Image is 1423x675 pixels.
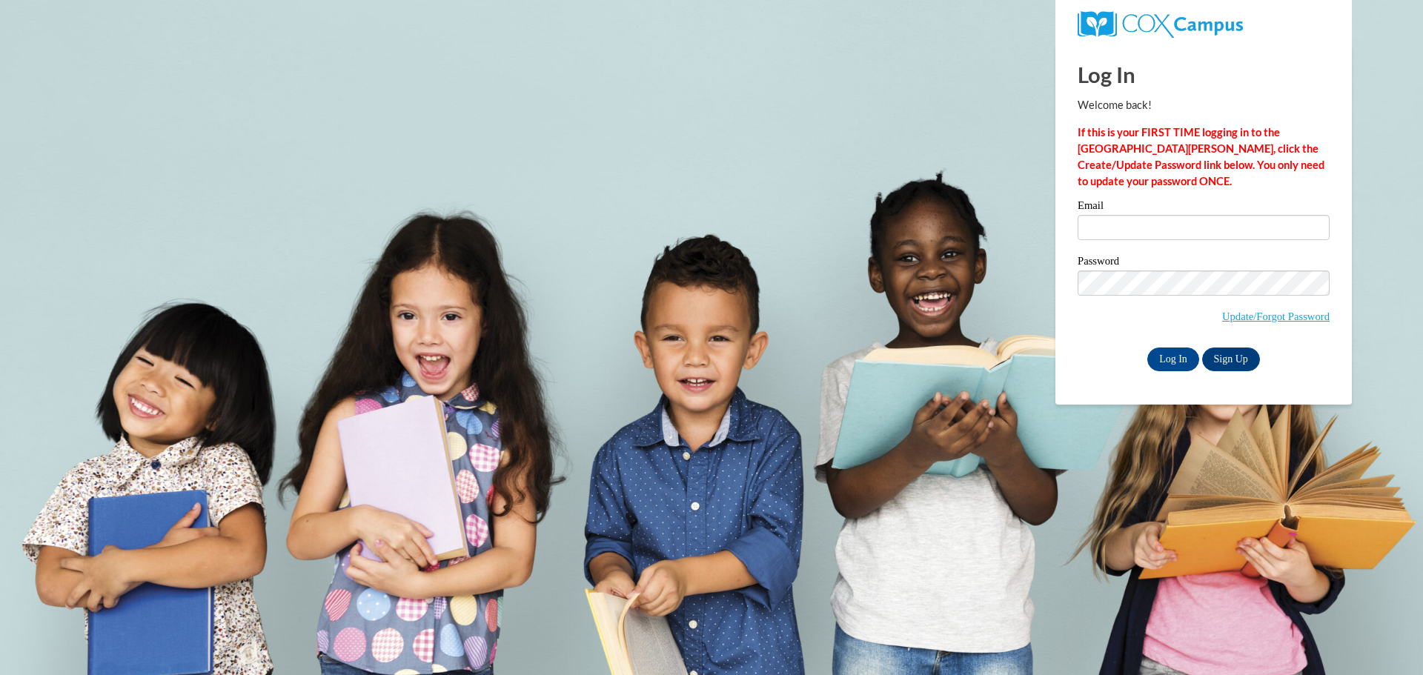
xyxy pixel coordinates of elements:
p: Welcome back! [1078,97,1330,113]
a: Sign Up [1202,348,1260,371]
strong: If this is your FIRST TIME logging in to the [GEOGRAPHIC_DATA][PERSON_NAME], click the Create/Upd... [1078,126,1324,187]
input: Log In [1147,348,1199,371]
img: COX Campus [1078,11,1243,38]
a: Update/Forgot Password [1222,310,1330,322]
label: Password [1078,256,1330,270]
h1: Log In [1078,59,1330,90]
label: Email [1078,200,1330,215]
a: COX Campus [1078,17,1243,30]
